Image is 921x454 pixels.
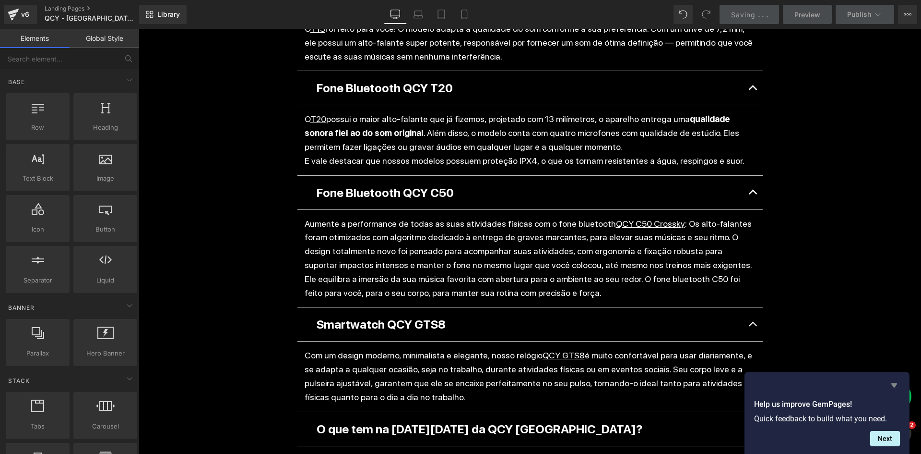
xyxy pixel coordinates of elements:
[76,348,134,358] span: Hero Banner
[157,10,180,19] span: Library
[166,320,617,375] p: Com um design moderno, minimalista e elegante, nosso relógio é muito confortável para usar diaria...
[166,125,617,139] p: E vale destacar que nossos modelos possuem proteção IPX4, o que os tornam resistentes a água, res...
[9,421,67,431] span: Tabs
[9,275,67,285] span: Separator
[45,5,155,12] a: Landing Pages
[76,421,134,431] span: Carousel
[794,10,820,20] span: Preview
[7,303,35,312] span: Banner
[166,84,617,125] p: O possui o maior alto-falante que já fizemos, projetado com 13 milímetros, o aparelho entrega uma...
[731,11,756,19] span: Saving
[847,11,871,18] span: Publish
[19,8,31,21] div: v6
[783,5,832,24] a: Preview
[888,380,900,391] button: Hide survey
[178,49,605,69] p: Fone Bluetooth QCY T20
[178,154,605,173] p: Fone Bluetooth QCY C50
[178,286,605,305] p: Smartwatch QCY GTS8
[404,321,446,331] a: QCY GTS8
[453,5,476,24] a: Mobile
[178,391,605,410] p: O que tem na [DATE][DATE] da QCY [GEOGRAPHIC_DATA]?
[754,399,900,410] h2: Help us improve GemPages!
[76,275,134,285] span: Liquid
[697,5,716,24] button: Redo
[673,5,693,24] button: Undo
[836,5,894,24] button: Publish
[407,5,430,24] a: Laptop
[76,224,134,234] span: Button
[754,414,900,423] p: Quick feedback to build what you need.
[4,5,37,24] a: v6
[9,348,67,358] span: Parallax
[430,5,453,24] a: Tablet
[9,123,67,133] span: Row
[7,77,26,86] span: Base
[477,190,546,200] a: QCY C50 Crossky
[384,5,407,24] a: Desktop
[870,431,900,446] button: Next question
[758,11,760,19] span: .
[754,380,900,446] div: Help us improve GemPages!
[9,224,67,234] span: Icon
[9,173,67,184] span: Text Block
[166,188,617,271] p: Aumente a performance de todas as suas atividades físicas com o fone bluetooth : Os alto-falantes...
[908,421,916,429] span: 2
[45,14,137,22] span: QCY - [GEOGRAPHIC_DATA]™ | A MAIOR [DATE][DATE] DA HISTÓRIA
[139,5,187,24] a: New Library
[70,29,139,48] a: Global Style
[76,123,134,133] span: Heading
[7,376,31,385] span: Stack
[76,173,134,184] span: Image
[172,85,188,95] a: T20
[898,5,917,24] button: More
